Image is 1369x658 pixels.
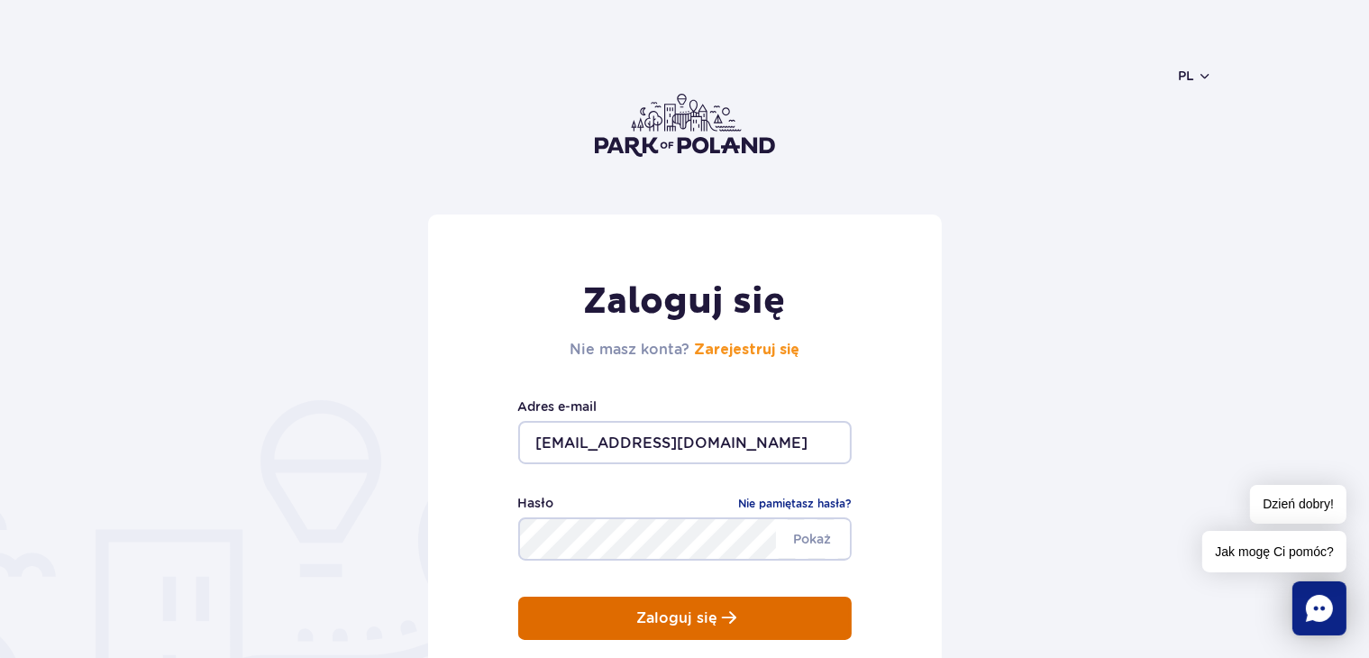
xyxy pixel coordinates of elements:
[637,610,718,626] p: Zaloguj się
[570,339,799,361] h2: Nie masz konta?
[739,495,852,513] a: Nie pamiętasz hasła?
[518,397,852,416] label: Adres e-mail
[518,421,852,464] input: Wpisz swój adres e-mail
[1202,531,1346,572] span: Jak mogę Ci pomóc?
[694,343,799,357] a: Zarejestruj się
[518,597,852,640] button: Zaloguj się
[1250,485,1346,524] span: Dzień dobry!
[1178,67,1212,85] button: pl
[595,94,775,157] img: Park of Poland logo
[518,493,554,513] label: Hasło
[776,520,850,558] span: Pokaż
[1292,581,1346,635] div: Chat
[570,279,799,324] h1: Zaloguj się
